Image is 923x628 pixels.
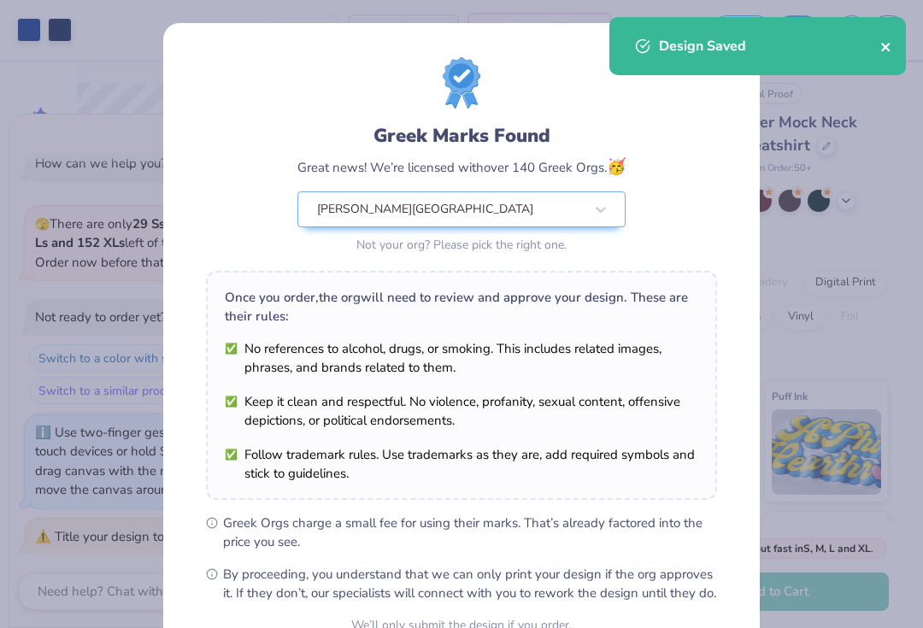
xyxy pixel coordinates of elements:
div: Greek Marks Found [297,122,626,150]
img: license-marks-badge.png [443,57,480,109]
span: Greek Orgs charge a small fee for using their marks. That’s already factored into the price you see. [223,514,717,551]
span: 🥳 [607,156,626,177]
li: No references to alcohol, drugs, or smoking. This includes related images, phrases, and brands re... [225,339,698,377]
div: Once you order, the org will need to review and approve your design. These are their rules: [225,288,698,326]
div: Design Saved [659,36,880,56]
div: Not your org? Please pick the right one. [297,236,626,254]
li: Keep it clean and respectful. No violence, profanity, sexual content, offensive depictions, or po... [225,392,698,430]
span: By proceeding, you understand that we can only print your design if the org approves it. If they ... [223,565,717,602]
button: close [880,36,892,56]
div: Great news! We’re licensed with over 140 Greek Orgs. [297,156,626,179]
li: Follow trademark rules. Use trademarks as they are, add required symbols and stick to guidelines. [225,445,698,483]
